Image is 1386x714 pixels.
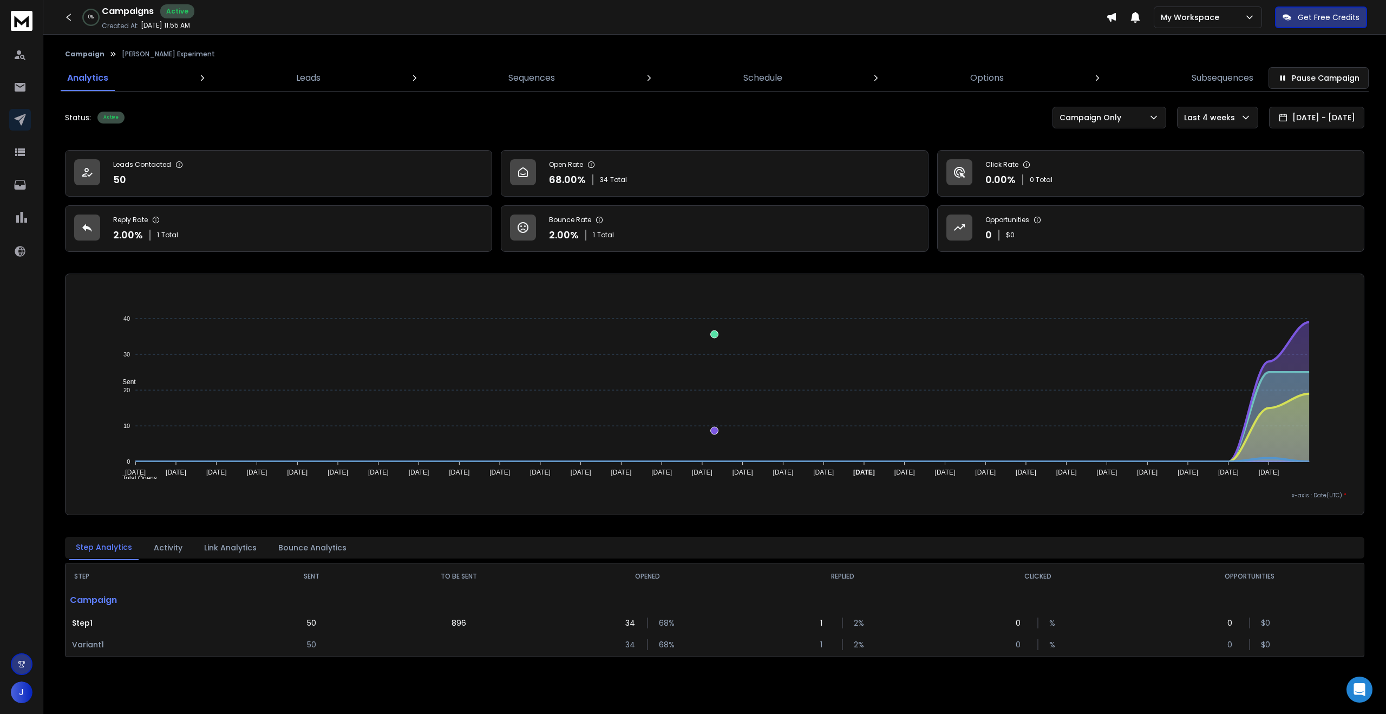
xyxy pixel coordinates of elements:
[287,469,308,476] tspan: [DATE]
[247,469,267,476] tspan: [DATE]
[571,469,591,476] tspan: [DATE]
[1137,469,1158,476] tspan: [DATE]
[820,639,831,650] p: 1
[126,469,146,476] tspan: [DATE]
[102,5,154,18] h1: Campaigns
[501,150,928,197] a: Open Rate68.00%34Total
[1016,639,1027,650] p: 0
[1178,469,1198,476] tspan: [DATE]
[610,176,627,184] span: Total
[449,469,470,476] tspan: [DATE]
[127,458,130,465] tspan: 0
[272,536,353,560] button: Bounce Analytics
[530,469,551,476] tspan: [DATE]
[72,639,249,650] p: Variant 1
[290,65,327,91] a: Leads
[814,469,834,476] tspan: [DATE]
[502,65,561,91] a: Sequences
[854,639,865,650] p: 2 %
[123,351,130,358] tspan: 30
[1185,65,1260,91] a: Subsequences
[853,469,875,476] tspan: [DATE]
[976,469,996,476] tspan: [DATE]
[1346,677,1372,703] div: Open Intercom Messenger
[1016,469,1036,476] tspan: [DATE]
[970,72,1004,85] p: Options
[1184,112,1239,123] p: Last 4 weeks
[625,618,636,628] p: 34
[65,50,104,59] button: Campaign
[114,475,157,482] span: Total Opens
[692,469,712,476] tspan: [DATE]
[745,563,940,589] th: REPLIED
[368,469,389,476] tspan: [DATE]
[66,589,255,611] p: Campaign
[964,65,1010,91] a: Options
[255,563,367,589] th: SENT
[940,563,1136,589] th: CLICKED
[114,378,136,386] span: Sent
[1227,618,1238,628] p: 0
[737,65,789,91] a: Schedule
[1261,639,1272,650] p: $ 0
[102,22,139,30] p: Created At:
[1227,639,1238,650] p: 0
[1006,231,1015,239] p: $ 0
[1261,618,1272,628] p: $ 0
[368,563,550,589] th: TO BE SENT
[66,563,255,589] th: STEP
[1161,12,1224,23] p: My Workspace
[659,639,670,650] p: 68 %
[123,315,130,322] tspan: 40
[935,469,956,476] tspan: [DATE]
[307,618,316,628] p: 50
[937,150,1364,197] a: Click Rate0.00%0 Total
[490,469,511,476] tspan: [DATE]
[894,469,915,476] tspan: [DATE]
[1056,469,1077,476] tspan: [DATE]
[69,535,139,560] button: Step Analytics
[1016,618,1027,628] p: 0
[1060,112,1126,123] p: Campaign Only
[160,4,194,18] div: Active
[113,216,148,224] p: Reply Rate
[11,11,32,31] img: logo
[166,469,186,476] tspan: [DATE]
[11,681,32,703] button: J
[1269,107,1364,128] button: [DATE] - [DATE]
[1259,469,1279,476] tspan: [DATE]
[1135,563,1364,589] th: OPPORTUNITIES
[1049,639,1060,650] p: %
[72,618,249,628] p: Step 1
[985,160,1018,169] p: Click Rate
[123,423,130,429] tspan: 10
[593,231,595,239] span: 1
[937,205,1364,252] a: Opportunities0$0
[1049,618,1060,628] p: %
[1192,72,1253,85] p: Subsequences
[157,231,159,239] span: 1
[113,172,126,187] p: 50
[113,160,171,169] p: Leads Contacted
[733,469,753,476] tspan: [DATE]
[88,14,94,21] p: 0 %
[296,72,321,85] p: Leads
[65,150,492,197] a: Leads Contacted50
[1275,7,1367,28] button: Get Free Credits
[597,231,614,239] span: Total
[550,563,746,589] th: OPENED
[501,205,928,252] a: Bounce Rate2.00%1Total
[1097,469,1117,476] tspan: [DATE]
[985,172,1016,187] p: 0.00 %
[67,72,108,85] p: Analytics
[652,469,672,476] tspan: [DATE]
[659,618,670,628] p: 68 %
[206,469,227,476] tspan: [DATE]
[549,228,579,243] p: 2.00 %
[1298,12,1359,23] p: Get Free Credits
[1218,469,1239,476] tspan: [DATE]
[452,618,466,628] p: 896
[328,469,349,476] tspan: [DATE]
